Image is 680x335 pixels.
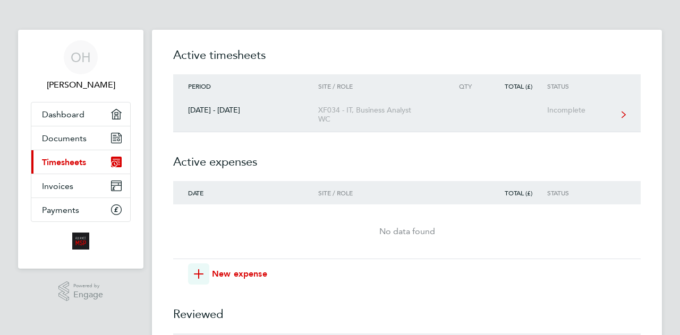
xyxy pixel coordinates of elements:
a: Documents [31,126,130,150]
div: Qty [440,82,487,90]
span: Invoices [42,181,73,191]
img: alliancemsp-logo-retina.png [72,233,89,250]
span: Dashboard [42,109,84,119]
div: Status [547,82,613,90]
span: Owen Haynes [31,79,131,91]
div: [DATE] - [DATE] [173,106,318,115]
a: Powered byEngage [58,281,104,302]
div: Date [173,189,318,196]
a: Dashboard [31,102,130,126]
a: Invoices [31,174,130,197]
span: OH [71,50,91,64]
nav: Main navigation [18,30,143,269]
div: Site / Role [318,189,440,196]
button: New expense [188,263,267,285]
span: New expense [212,268,267,280]
div: Incomplete [547,106,613,115]
div: XF034 - IT, Business Analyst WC [318,106,440,124]
h2: Active timesheets [173,47,641,74]
h2: Reviewed [173,285,641,333]
div: Total (£) [487,82,547,90]
a: Payments [31,198,130,221]
span: Payments [42,205,79,215]
span: Period [188,82,211,90]
div: Total (£) [487,189,547,196]
span: Documents [42,133,87,143]
span: Powered by [73,281,103,290]
span: Timesheets [42,157,86,167]
h2: Active expenses [173,132,641,181]
div: Status [547,189,613,196]
span: Engage [73,290,103,299]
a: Go to home page [31,233,131,250]
a: OH[PERSON_NAME] [31,40,131,91]
a: [DATE] - [DATE]XF034 - IT, Business Analyst WCIncomplete [173,98,641,132]
div: No data found [173,225,641,238]
div: Site / Role [318,82,440,90]
a: Timesheets [31,150,130,174]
